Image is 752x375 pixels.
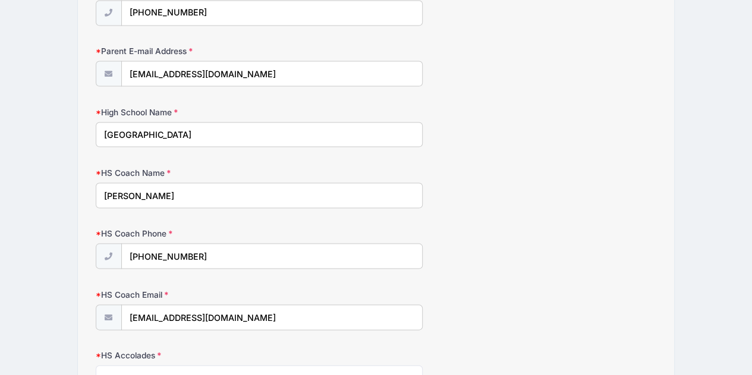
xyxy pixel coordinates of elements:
[96,288,283,300] label: HS Coach Email
[96,227,283,239] label: HS Coach Phone
[96,45,283,56] label: Parent E-mail Address
[121,304,423,330] input: email@email.com
[121,61,423,86] input: email@email.com
[96,166,283,178] label: HS Coach Name
[96,106,283,118] label: High School Name
[121,243,423,269] input: (xxx) xxx-xxxx
[96,349,283,361] label: HS Accolades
